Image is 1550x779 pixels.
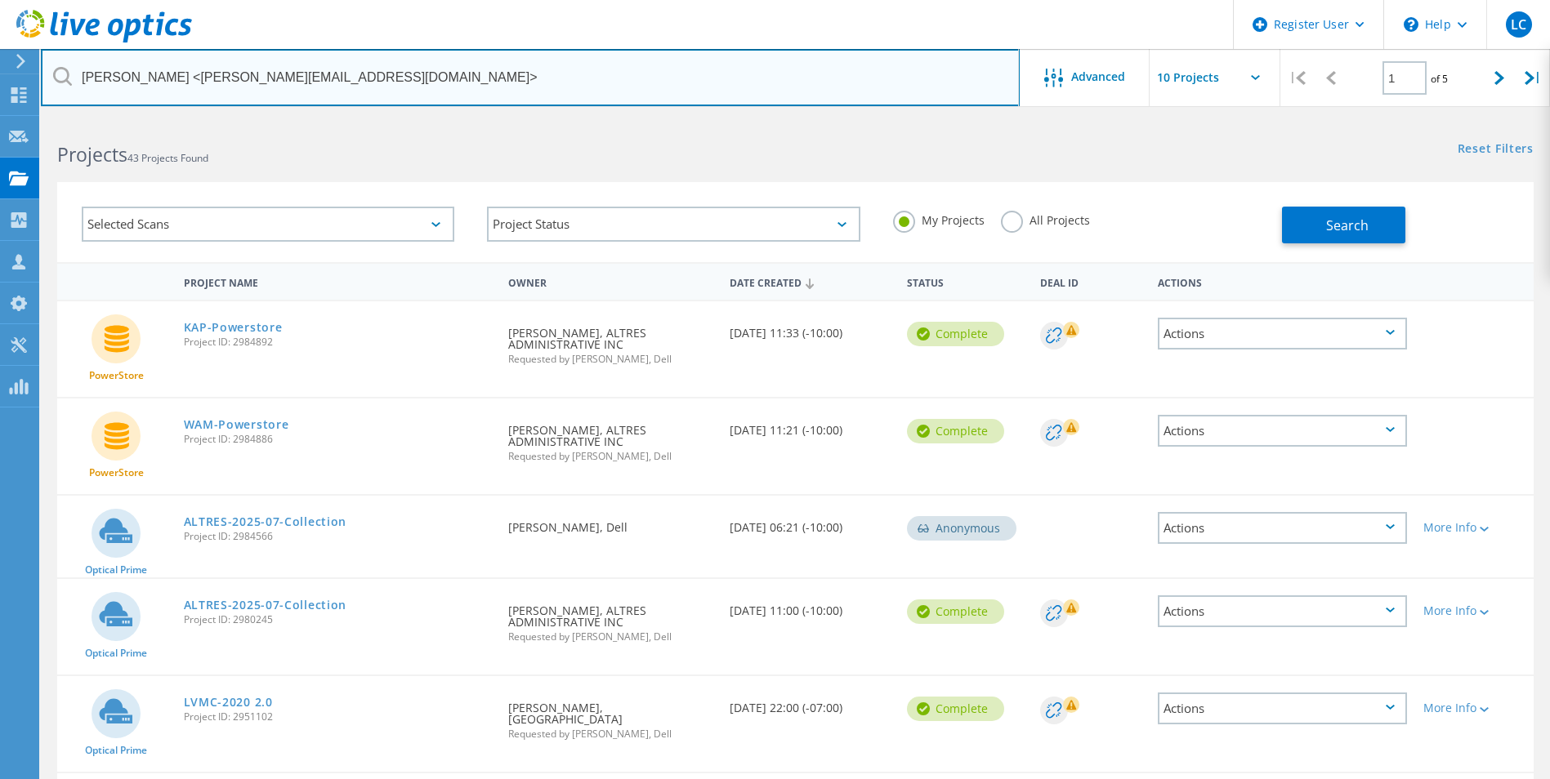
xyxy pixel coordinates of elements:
[57,141,127,167] b: Projects
[907,516,1016,541] div: Anonymous
[1158,512,1407,544] div: Actions
[899,266,1032,296] div: Status
[1071,71,1125,82] span: Advanced
[1032,266,1150,296] div: Deal Id
[721,266,899,297] div: Date Created
[1282,207,1405,243] button: Search
[487,207,860,242] div: Project Status
[184,615,493,625] span: Project ID: 2980245
[184,599,347,611] a: ALTRES-2025-07-Collection
[184,322,283,333] a: KAP-Powerstore
[508,452,713,461] span: Requested by [PERSON_NAME], Dell
[82,207,454,242] div: Selected Scans
[1158,692,1407,724] div: Actions
[89,468,144,478] span: PowerStore
[721,676,899,730] div: [DATE] 22:00 (-07:00)
[500,579,721,658] div: [PERSON_NAME], ALTRES ADMINISTRATIVE INC
[1158,318,1407,349] div: Actions
[184,419,289,430] a: WAM-Powerstore
[721,398,899,452] div: [DATE] 11:21 (-10:00)
[184,697,273,708] a: LVMC-2020 2.0
[184,516,347,527] a: ALTRES-2025-07-Collection
[500,266,721,296] div: Owner
[1280,49,1314,107] div: |
[184,532,493,541] span: Project ID: 2984566
[1423,605,1525,617] div: More Info
[184,712,493,722] span: Project ID: 2951102
[1431,72,1448,86] span: of 5
[508,632,713,642] span: Requested by [PERSON_NAME], Dell
[500,301,721,381] div: [PERSON_NAME], ALTRES ADMINISTRATIVE INC
[907,599,1004,624] div: Complete
[500,676,721,755] div: [PERSON_NAME], [GEOGRAPHIC_DATA]
[907,697,1004,721] div: Complete
[721,579,899,633] div: [DATE] 11:00 (-10:00)
[127,151,208,165] span: 43 Projects Found
[184,434,493,444] span: Project ID: 2984886
[1404,17,1418,32] svg: \n
[893,211,985,226] label: My Projects
[500,496,721,550] div: [PERSON_NAME], Dell
[1001,211,1090,226] label: All Projects
[508,729,713,739] span: Requested by [PERSON_NAME], Dell
[41,49,1020,106] input: Search projects by name, owner, ID, company, etc
[1458,143,1534,157] a: Reset Filters
[907,322,1004,346] div: Complete
[85,746,147,755] span: Optical Prime
[184,337,493,347] span: Project ID: 2984892
[1511,18,1526,31] span: LC
[508,354,713,364] span: Requested by [PERSON_NAME], Dell
[721,496,899,550] div: [DATE] 06:21 (-10:00)
[1326,216,1369,234] span: Search
[1158,415,1407,447] div: Actions
[1150,266,1415,296] div: Actions
[1516,49,1550,107] div: |
[85,648,147,658] span: Optical Prime
[176,266,501,296] div: Project Name
[907,419,1004,443] div: Complete
[721,301,899,355] div: [DATE] 11:33 (-10:00)
[1158,595,1407,627] div: Actions
[85,565,147,575] span: Optical Prime
[1423,522,1525,533] div: More Info
[16,34,192,46] a: Live Optics Dashboard
[500,398,721,478] div: [PERSON_NAME], ALTRES ADMINISTRATIVE INC
[89,371,144,381] span: PowerStore
[1423,702,1525,714] div: More Info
